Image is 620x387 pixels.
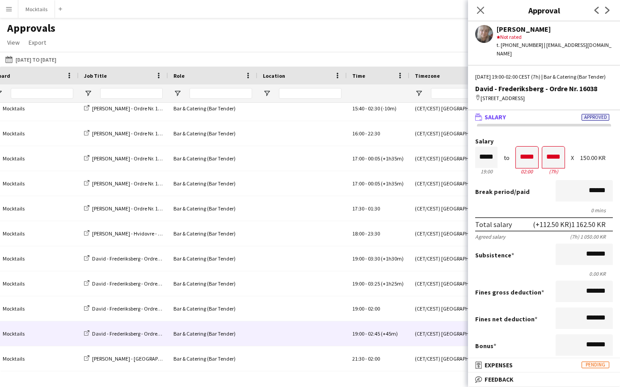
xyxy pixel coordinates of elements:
div: (CET/CEST) [GEOGRAPHIC_DATA] [409,246,512,271]
span: [PERSON_NAME] - Ordre Nr. 15878 [92,105,169,112]
span: (+45m) [381,330,398,337]
label: Fines gross deduction [475,288,544,296]
span: - [365,205,367,212]
div: Bar & Catering (Bar Tender) [168,296,257,321]
a: David - Frederiksberg - Ordre Nr. 16038 [84,255,179,262]
input: Timezone Filter Input [431,88,507,99]
span: 17:00 [352,155,364,162]
span: 00:05 [368,155,380,162]
span: Export [29,38,46,46]
span: - [365,305,367,312]
div: Bar & Catering (Bar Tender) [168,221,257,246]
span: Timezone [415,72,440,79]
div: Bar & Catering (Bar Tender) [168,96,257,121]
div: Bar & Catering (Bar Tender) [168,271,257,296]
div: 0 mins [475,207,613,214]
span: 15:40 [352,105,364,112]
span: David - Frederiksberg - Ordre Nr. 16038 [92,330,179,337]
span: 01:30 [368,205,380,212]
span: 17:00 [352,180,364,187]
span: 02:30 [368,105,380,112]
a: [PERSON_NAME] - Ordre Nr. 15740 [84,205,169,212]
span: (+1h30m) [381,255,404,262]
div: Bar & Catering (Bar Tender) [168,146,257,171]
div: (CET/CEST) [GEOGRAPHIC_DATA] [409,321,512,346]
div: [DATE] 19:00-02:00 CEST (7h) | Bar & Catering (Bar Tender) [475,73,613,81]
div: (CET/CEST) [GEOGRAPHIC_DATA] [409,271,512,296]
a: David - Frederiksberg - Ordre Nr. 16038 [84,330,179,337]
div: (CET/CEST) [GEOGRAPHIC_DATA] [409,121,512,146]
a: [PERSON_NAME] - Ordre Nr. 15397 [84,130,169,137]
span: (-10m) [381,105,396,112]
span: [PERSON_NAME] - Ordre Nr. 15397 [92,130,169,137]
span: [PERSON_NAME] - Ordre Nr. 15740 [92,205,169,212]
div: (CET/CEST) [GEOGRAPHIC_DATA] [409,196,512,221]
mat-expansion-panel-header: Feedback [468,373,620,386]
a: [PERSON_NAME] - [GEOGRAPHIC_DATA] - Ordre Nr. 16155 [84,355,221,362]
input: Location Filter Input [279,88,342,99]
span: Mocktails [3,180,25,187]
input: Board Filter Input [11,88,73,99]
span: David - Frederiksberg - Ordre Nr. 16038 [92,255,179,262]
span: Time [352,72,365,79]
div: (CET/CEST) [GEOGRAPHIC_DATA] [409,221,512,246]
span: 00:05 [368,180,380,187]
button: Open Filter Menu [84,89,92,97]
span: 18:00 [352,230,364,237]
a: David - Frederiksberg - Ordre Nr. 16038 [84,305,179,312]
span: Mocktails [3,305,25,312]
span: Mocktails [3,105,25,112]
span: [PERSON_NAME] - [GEOGRAPHIC_DATA] - Ordre Nr. 16155 [92,355,221,362]
span: [PERSON_NAME] - Ordre Nr. 15934 [92,155,169,162]
span: (+1h35m) [381,155,404,162]
div: Agreed salary [475,233,506,240]
span: (+1h35m) [381,180,404,187]
span: Mocktails [3,280,25,287]
label: /paid [475,188,530,196]
a: [PERSON_NAME] - Ordre Nr. 15934 [84,180,169,187]
div: Bar & Catering (Bar Tender) [168,196,257,221]
span: - [365,255,367,262]
a: View [4,37,23,48]
div: [PERSON_NAME] [497,25,613,33]
div: (+112.50 KR) 1 162.50 KR [533,220,606,229]
span: 22:30 [368,130,380,137]
div: [STREET_ADDRESS] [475,94,613,102]
input: Role Filter Input [190,88,252,99]
span: - [365,280,367,287]
span: Location [263,72,285,79]
span: 02:45 [368,330,380,337]
span: Mocktails [3,355,25,362]
div: Total salary [475,220,512,229]
div: 150.00 KR [580,155,613,161]
div: (CET/CEST) [GEOGRAPHIC_DATA] [409,171,512,196]
div: (CET/CEST) [GEOGRAPHIC_DATA] [409,346,512,371]
span: View [7,38,20,46]
span: Role [173,72,185,79]
span: Expenses [485,361,513,369]
div: Bar & Catering (Bar Tender) [168,321,257,346]
label: Salary [475,138,613,145]
button: Open Filter Menu [415,89,423,97]
label: Subsistence [475,251,514,259]
span: [PERSON_NAME] - Hvidovre - Ordre Nr. 16087 [92,230,193,237]
span: David - Frederiksberg - Ordre Nr. 16038 [92,305,179,312]
div: Bar & Catering (Bar Tender) [168,121,257,146]
div: 19:00 [475,168,498,175]
button: [DATE] to [DATE] [4,54,58,65]
span: David - Frederiksberg - Ordre Nr. 16038 [92,280,179,287]
span: Mocktails [3,255,25,262]
h3: Approval [468,4,620,16]
span: 19:00 [352,305,364,312]
a: [PERSON_NAME] - Hvidovre - Ordre Nr. 16087 [84,230,193,237]
span: 21:30 [352,355,364,362]
div: X [571,155,574,161]
label: Fines net deduction [475,315,537,323]
span: 17:30 [352,205,364,212]
span: [PERSON_NAME] - Ordre Nr. 15934 [92,180,169,187]
input: Job Title Filter Input [100,88,163,99]
span: - [365,155,367,162]
div: (CET/CEST) [GEOGRAPHIC_DATA] [409,296,512,321]
div: (7h) 1 050.00 KR [570,233,613,240]
div: 0.00 KR [475,270,613,277]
